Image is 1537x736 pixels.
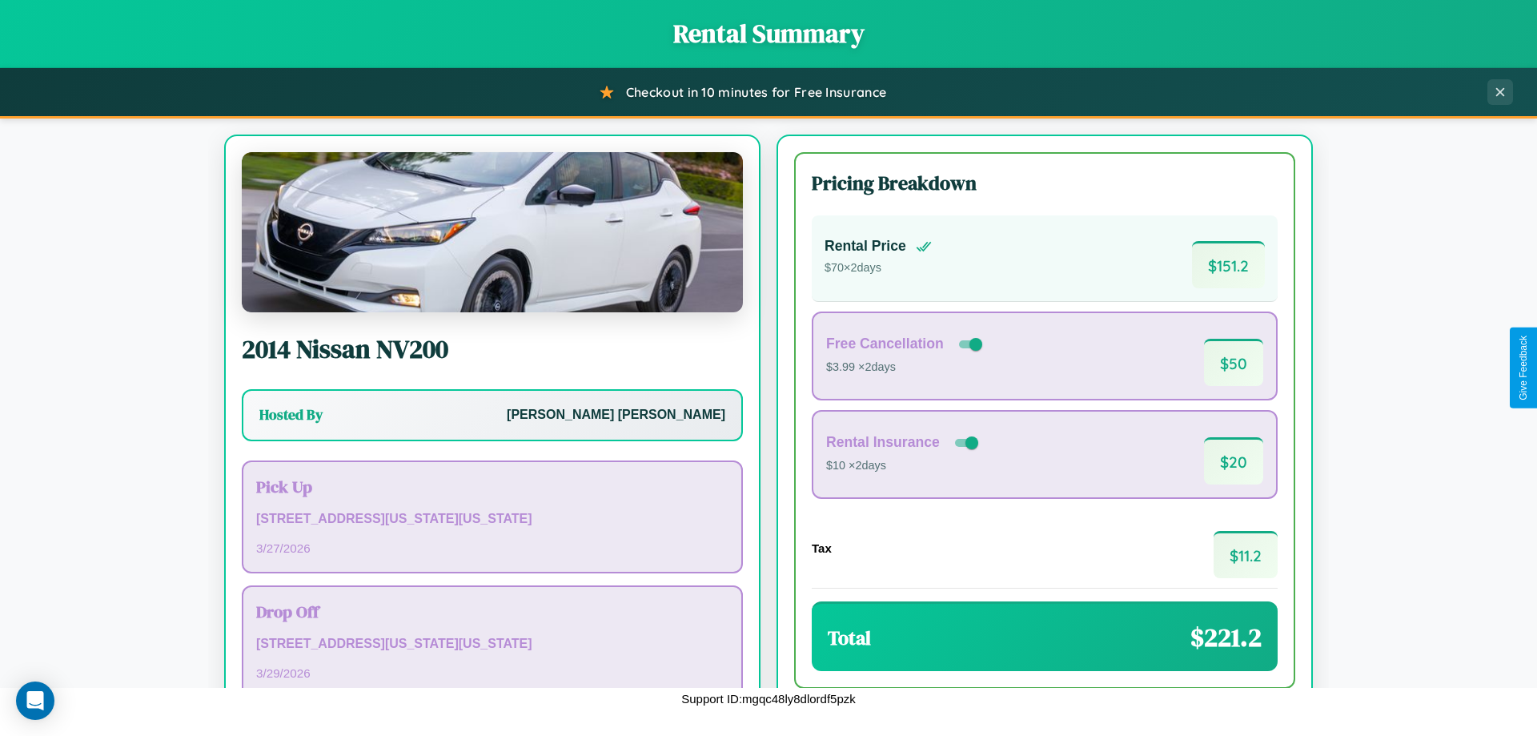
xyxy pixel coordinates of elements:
h1: Rental Summary [16,16,1521,51]
p: 3 / 27 / 2026 [256,537,728,559]
h3: Hosted By [259,405,323,424]
span: $ 151.2 [1192,241,1265,288]
h3: Pick Up [256,475,728,498]
div: Open Intercom Messenger [16,682,54,720]
span: $ 20 [1204,437,1263,485]
span: $ 50 [1204,339,1263,386]
p: $3.99 × 2 days [826,357,985,378]
p: [STREET_ADDRESS][US_STATE][US_STATE] [256,633,728,656]
h3: Pricing Breakdown [812,170,1278,196]
p: [STREET_ADDRESS][US_STATE][US_STATE] [256,508,728,531]
h3: Drop Off [256,600,728,623]
span: $ 221.2 [1190,620,1262,655]
span: Checkout in 10 minutes for Free Insurance [626,84,886,100]
h4: Tax [812,541,832,555]
span: $ 11.2 [1214,531,1278,578]
h4: Free Cancellation [826,336,944,352]
p: 3 / 29 / 2026 [256,662,728,684]
h4: Rental Price [825,238,906,255]
p: Support ID: mgqc48ly8dlordf5pzk [681,688,856,710]
div: Give Feedback [1518,336,1529,400]
p: $ 70 × 2 days [825,258,932,279]
h3: Total [828,625,871,651]
h2: 2014 Nissan NV200 [242,332,743,367]
h4: Rental Insurance [826,434,940,451]
p: [PERSON_NAME] [PERSON_NAME] [507,404,725,427]
p: $10 × 2 days [826,456,981,477]
img: Nissan NV200 [242,152,743,312]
